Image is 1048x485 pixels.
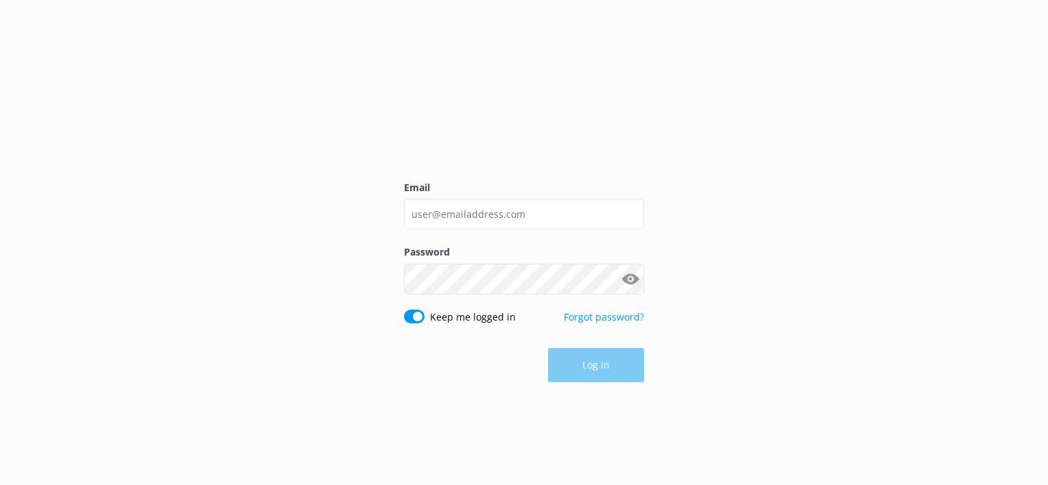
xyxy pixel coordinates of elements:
[617,265,644,293] button: Show password
[564,310,644,323] a: Forgot password?
[430,310,516,325] label: Keep me logged in
[404,245,644,260] label: Password
[404,199,644,229] input: user@emailaddress.com
[404,180,644,195] label: Email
